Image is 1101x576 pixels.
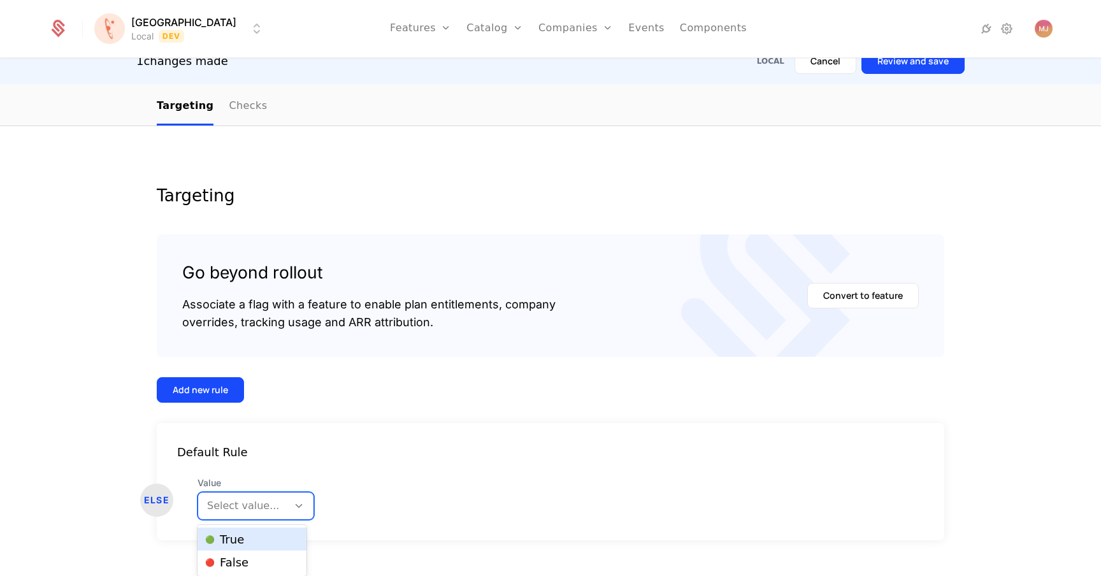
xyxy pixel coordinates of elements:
[157,88,944,126] nav: Main
[795,48,856,74] button: Cancel
[1035,20,1053,38] img: Milos Jacimovic
[205,534,244,545] span: True
[136,52,228,70] div: 1 changes made
[157,443,944,461] div: Default Rule
[205,535,215,545] span: 🟢
[159,30,185,43] span: Dev
[157,377,244,403] button: Add new rule
[757,56,784,66] div: Local
[979,21,994,36] a: Integrations
[94,13,125,44] img: Florence
[182,296,556,331] div: Associate a flag with a feature to enable plan entitlements, company overrides, tracking usage an...
[229,88,267,126] a: Checks
[205,558,215,568] span: 🔴
[807,283,919,308] button: Convert to feature
[131,30,154,43] div: Local
[131,15,236,30] span: [GEOGRAPHIC_DATA]
[205,557,248,568] span: False
[157,187,944,204] div: Targeting
[1035,20,1053,38] button: Open user button
[999,21,1014,36] a: Settings
[173,384,228,396] div: Add new rule
[182,260,556,285] div: Go beyond rollout
[198,477,314,489] span: Value
[98,15,264,43] button: Select environment
[157,88,267,126] ul: Choose Sub Page
[861,48,965,74] button: Review and save
[157,88,213,126] a: Targeting
[140,484,173,517] div: ELSE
